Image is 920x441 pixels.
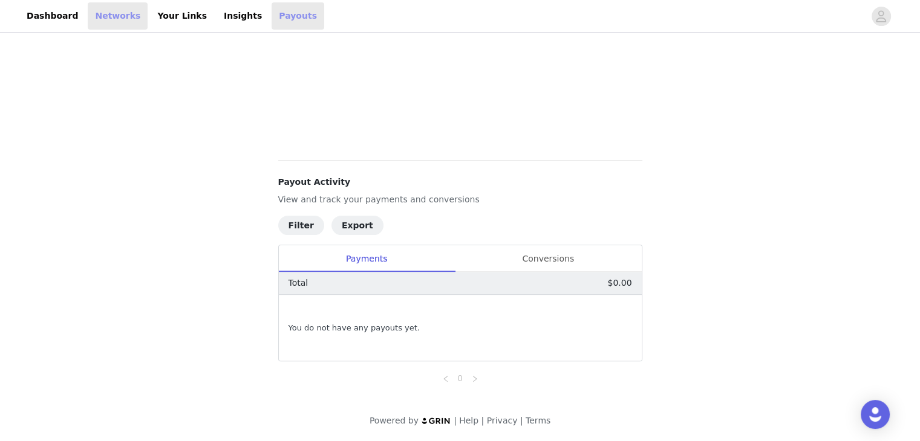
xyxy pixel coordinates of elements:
a: Privacy [487,416,518,425]
i: icon: right [471,375,478,382]
a: Your Links [150,2,214,30]
h4: Payout Activity [278,176,642,188]
a: Payouts [272,2,324,30]
span: You do not have any payouts yet. [289,322,420,334]
a: Help [459,416,478,425]
li: Next Page [468,371,482,385]
a: Terms [526,416,550,425]
li: 0 [453,371,468,385]
img: logo [421,417,451,425]
a: Networks [88,2,148,30]
p: Total [289,277,308,289]
p: View and track your payments and conversions [278,193,642,206]
button: Filter [278,216,324,235]
li: Previous Page [439,371,453,385]
a: 0 [454,372,467,385]
div: Open Intercom Messenger [861,400,890,429]
span: | [481,416,484,425]
div: Payments [279,245,455,272]
a: Insights [217,2,269,30]
p: $0.00 [607,277,631,289]
button: Export [331,216,383,235]
i: icon: left [442,375,449,382]
a: Dashboard [19,2,85,30]
div: Conversions [455,245,642,272]
span: Powered by [370,416,419,425]
span: | [454,416,457,425]
span: | [520,416,523,425]
div: avatar [875,7,887,26]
